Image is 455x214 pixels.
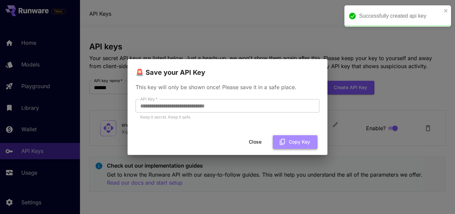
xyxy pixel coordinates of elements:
[140,96,158,102] label: API Key
[136,83,319,91] p: This key will only be shown once! Please save it in a safe place.
[359,12,442,20] div: Successfully created api key
[128,59,327,78] h2: 🚨 Save your API Key
[240,135,270,149] button: Close
[140,114,315,121] p: Keep it secret. Keep it safe.
[273,135,317,149] button: Copy Key
[444,8,448,13] button: close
